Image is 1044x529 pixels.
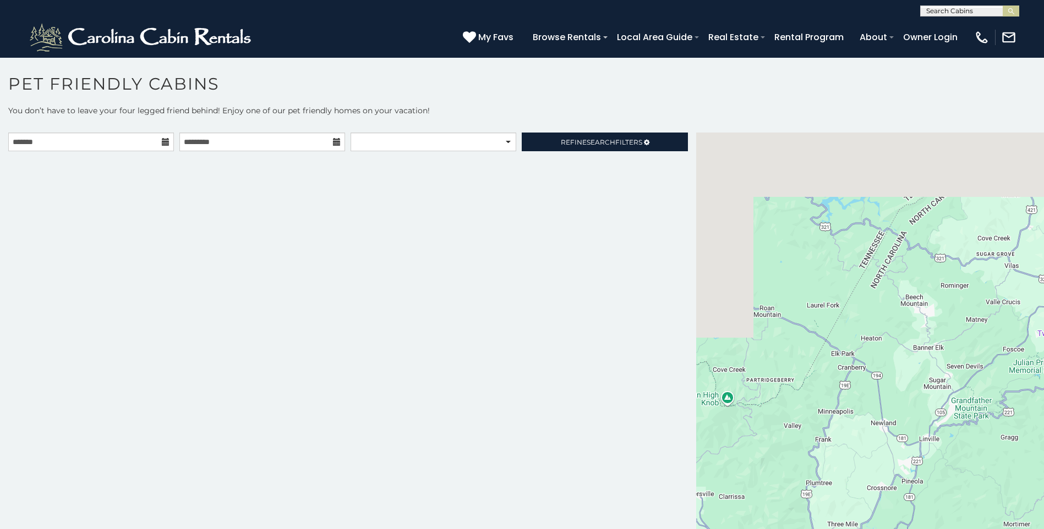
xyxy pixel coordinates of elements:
img: mail-regular-white.png [1001,30,1016,45]
a: My Favs [463,30,516,45]
a: Browse Rentals [527,27,606,47]
span: Refine Filters [561,138,642,146]
a: Local Area Guide [611,27,698,47]
a: RefineSearchFilters [522,133,687,151]
a: Owner Login [898,27,963,47]
a: About [854,27,893,47]
a: Rental Program [769,27,849,47]
img: White-1-2.png [28,21,256,54]
a: Real Estate [703,27,764,47]
span: My Favs [478,30,513,44]
img: phone-regular-white.png [974,30,990,45]
span: Search [587,138,615,146]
